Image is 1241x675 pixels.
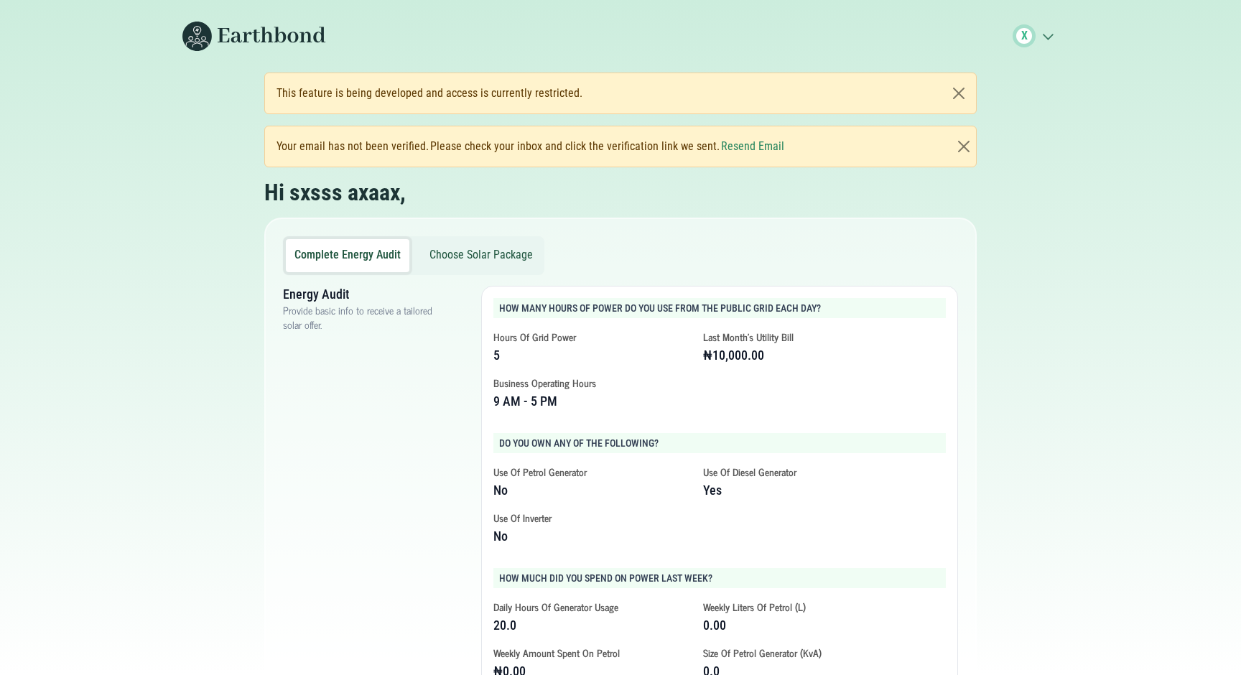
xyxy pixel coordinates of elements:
button: Close [942,73,976,113]
p: Business operating hours [493,376,692,390]
p: Use of Petrol Generator [493,465,692,479]
p: Use of Diesel Generator [703,465,901,479]
p: Size of petrol generator (KvA) [703,646,901,660]
div: This feature is being developed and access is currently restricted. [264,73,977,114]
h4: No [493,528,692,545]
button: Resend Email [721,138,784,155]
span: X [1021,27,1028,45]
p: Weekly amount spent on petrol [493,646,692,660]
h4: No [493,482,692,499]
p: Provide basic info to receive a tailored solar offer. [283,303,435,332]
h5: How much did you spend on power last week? [499,571,940,585]
p: Hours of Grid Power [493,330,692,344]
h5: Do you own any of the following? [499,436,940,450]
button: Close [955,138,972,155]
p: Use of Inverter [493,511,692,525]
h2: Hi sxsss axaax, [264,179,406,206]
p: Daily hours of generator usage [493,600,692,614]
h4: 5 [493,347,692,364]
img: Earthbond's long logo for desktop view [182,22,326,51]
h3: Energy Audit [283,286,435,303]
button: Choose Solar Package [421,239,542,272]
p: Last month's utility bill [703,330,901,344]
h4: Yes [703,482,901,499]
h4: 0.00 [703,617,901,634]
p: Weekly liters of petrol (L) [703,600,901,614]
button: Complete Energy Audit [286,239,409,272]
h4: 20.0 [493,617,692,634]
span: Please check your inbox and click the verification link we sent. [430,138,720,155]
h5: How many hours of power do you use from the public grid each day? [499,301,940,315]
h4: 9 AM - 5 PM [493,393,692,410]
div: Your email has not been verified. [276,138,786,155]
h4: ₦10,000.00 [703,347,901,364]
